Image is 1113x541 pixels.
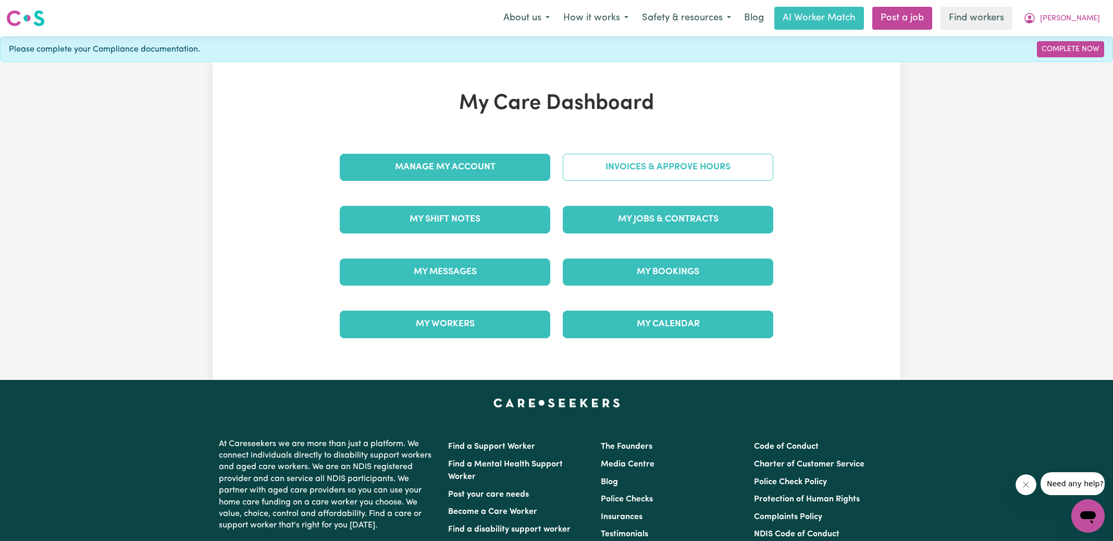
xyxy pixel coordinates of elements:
a: Complaints Policy [754,513,822,521]
button: About us [497,7,556,29]
a: Careseekers logo [6,6,45,30]
a: Charter of Customer Service [754,460,864,469]
a: Code of Conduct [754,442,819,451]
a: Insurances [601,513,642,521]
p: At Careseekers we are more than just a platform. We connect individuals directly to disability su... [219,434,436,536]
span: [PERSON_NAME] [1040,13,1100,24]
a: Protection of Human Rights [754,495,860,503]
a: My Jobs & Contracts [563,206,773,233]
a: NDIS Code of Conduct [754,530,839,538]
a: Post a job [872,7,932,30]
a: Manage My Account [340,154,550,181]
a: Become a Care Worker [448,508,537,516]
span: Please complete your Compliance documentation. [9,43,200,56]
a: Find workers [941,7,1012,30]
a: My Shift Notes [340,206,550,233]
a: Find a Support Worker [448,442,535,451]
iframe: Message from company [1041,472,1105,495]
a: Invoices & Approve Hours [563,154,773,181]
a: Post your care needs [448,490,529,499]
a: Testimonials [601,530,648,538]
img: Careseekers logo [6,9,45,28]
a: Blog [601,478,618,486]
a: My Bookings [563,259,773,286]
a: Find a disability support worker [448,525,571,534]
a: The Founders [601,442,652,451]
a: My Messages [340,259,550,286]
a: Careseekers home page [493,399,620,407]
button: My Account [1017,7,1107,29]
a: Blog [738,7,770,30]
a: Find a Mental Health Support Worker [448,460,563,481]
a: Complete Now [1037,41,1104,57]
a: Media Centre [601,460,654,469]
button: How it works [556,7,635,29]
iframe: Button to launch messaging window [1071,499,1105,533]
a: Police Check Policy [754,478,827,486]
button: Safety & resources [635,7,738,29]
a: My Calendar [563,311,773,338]
a: AI Worker Match [774,7,864,30]
iframe: Close message [1016,474,1036,495]
a: Police Checks [601,495,653,503]
a: My Workers [340,311,550,338]
h1: My Care Dashboard [333,91,780,116]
